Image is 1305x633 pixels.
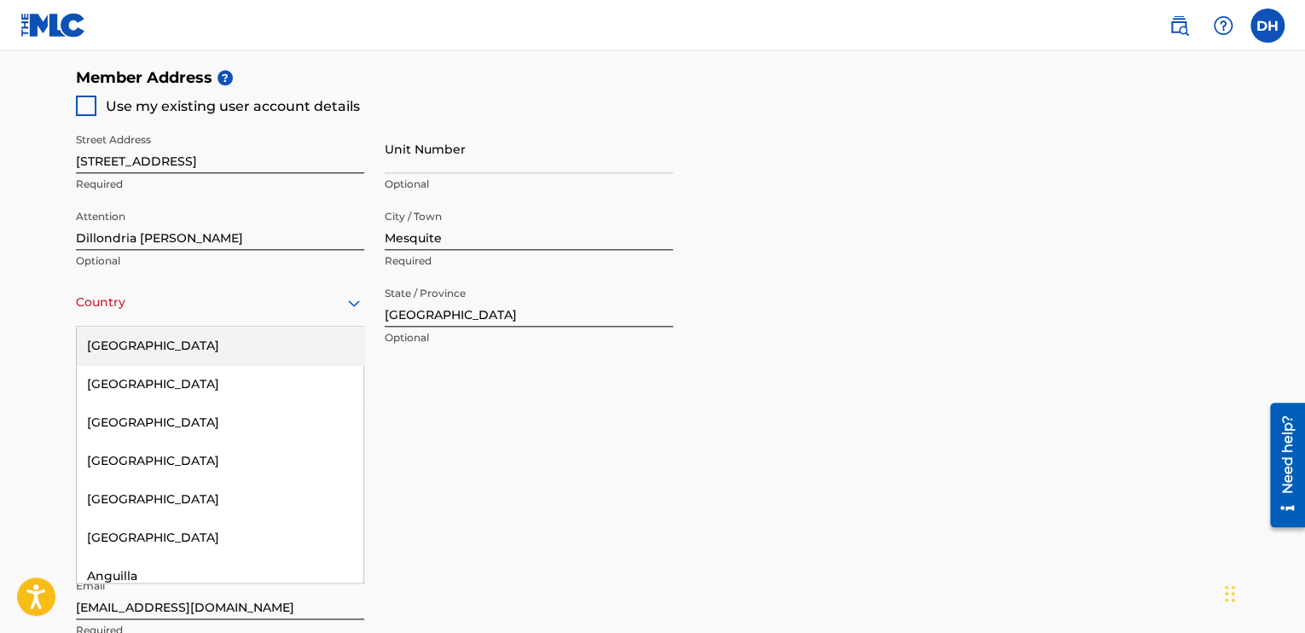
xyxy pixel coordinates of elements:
[385,253,673,269] p: Required
[76,177,364,192] p: Required
[217,70,233,85] span: ?
[20,13,86,38] img: MLC Logo
[1213,15,1233,36] img: help
[1206,9,1240,43] div: Help
[76,60,1229,96] h5: Member Address
[77,327,363,365] div: [GEOGRAPHIC_DATA]
[106,98,360,114] span: Use my existing user account details
[77,480,363,519] div: [GEOGRAPHIC_DATA]
[1250,9,1285,43] div: User Menu
[77,519,363,557] div: [GEOGRAPHIC_DATA]
[1225,568,1235,619] div: Drag
[77,365,363,404] div: [GEOGRAPHIC_DATA]
[77,404,363,442] div: [GEOGRAPHIC_DATA]
[1257,396,1305,533] iframe: Resource Center
[385,330,673,346] p: Optional
[1169,15,1189,36] img: search
[77,557,363,595] div: Anguilla
[76,449,1229,485] h5: Member Contact
[1162,9,1196,43] a: Public Search
[76,253,364,269] p: Optional
[77,442,363,480] div: [GEOGRAPHIC_DATA]
[385,177,673,192] p: Optional
[1220,551,1305,633] iframe: Chat Widget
